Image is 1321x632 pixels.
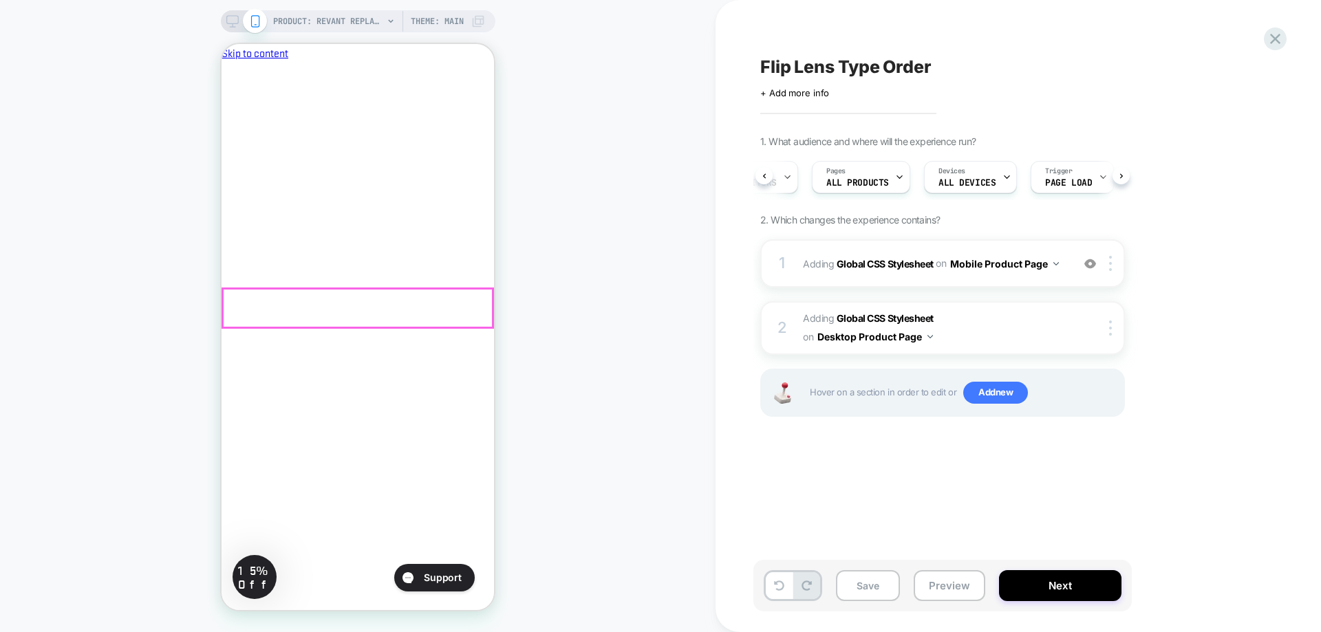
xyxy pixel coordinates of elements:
span: Flip Lens Type Order [760,56,932,77]
span: 15% Off [17,517,52,548]
span: Devices [938,166,965,176]
div: 1 [775,250,789,277]
b: Global CSS Stylesheet [837,312,934,324]
img: down arrow [1053,262,1059,265]
span: Pages [826,166,846,176]
img: close [1109,256,1112,271]
img: close [1109,320,1112,336]
span: Adding [803,254,1065,274]
span: ALL PRODUCTS [826,178,889,188]
div: 2 [775,314,789,342]
span: 2. Which changes the experience contains? [760,214,940,226]
span: Add new [963,382,1028,404]
img: Joystick [769,382,796,404]
iframe: Gorgias live chat messenger [166,515,259,552]
span: 1. What audience and where will the experience run? [760,135,976,147]
img: crossed eye [1084,258,1096,270]
span: Hover on a section in order to edit or [810,382,1117,404]
button: Save [836,570,900,601]
span: PRODUCT: Revant Replacement Lenses for Oakley [PERSON_NAME] OO9102 [273,10,383,32]
span: on [803,328,813,345]
button: Next [999,570,1121,601]
button: Mobile Product Page [950,254,1059,274]
span: ALL DEVICES [938,178,996,188]
span: Adding [803,309,1065,347]
span: Page Load [1045,178,1092,188]
b: Global CSS Stylesheet [837,257,934,269]
span: Trigger [1045,166,1072,176]
button: Desktop Product Page [817,327,933,347]
iframe: To enrich screen reader interactions, please activate Accessibility in Grammarly extension settings [222,44,494,610]
span: Theme: MAIN [411,10,464,32]
img: down arrow [927,335,933,338]
span: + Add more info [760,87,829,98]
button: Preview [914,570,985,601]
span: on [936,254,946,272]
div: 15% Off [11,511,55,555]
